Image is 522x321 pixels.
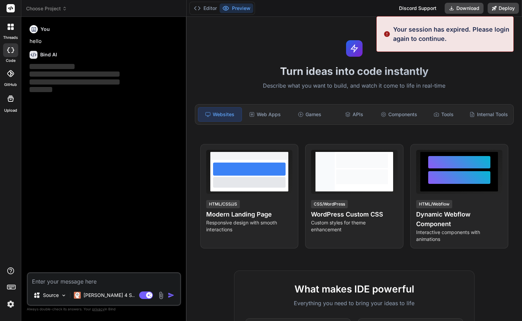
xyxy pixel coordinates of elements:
h4: WordPress Custom CSS [311,210,397,219]
img: Claude 4 Sonnet [74,292,81,299]
div: Web Apps [243,107,287,122]
img: settings [5,298,16,310]
div: APIs [333,107,376,122]
img: alert [384,25,390,43]
p: Describe what you want to build, and watch it come to life in real-time [191,81,518,90]
h1: Turn ideas into code instantly [191,65,518,77]
span: ‌ [30,87,52,92]
div: Websites [198,107,242,122]
p: [PERSON_NAME] 4 S.. [84,292,135,299]
img: Pick Models [61,292,67,298]
div: Internal Tools [467,107,511,122]
h6: Bind AI [40,51,57,58]
img: icon [168,292,175,299]
button: Deploy [488,3,519,14]
label: GitHub [4,82,17,88]
h2: What makes IDE powerful [245,282,463,296]
p: Everything you need to bring your ideas to life [245,299,463,307]
span: Choose Project [26,5,67,12]
div: HTML/Webflow [416,200,452,208]
p: Custom styles for theme enhancement [311,219,397,233]
span: privacy [92,307,104,311]
h4: Modern Landing Page [206,210,292,219]
span: ‌ [30,79,120,85]
img: attachment [157,291,165,299]
h4: Dynamic Webflow Component [416,210,502,229]
p: Source [43,292,59,299]
button: Preview [220,3,253,13]
p: Responsive design with smooth interactions [206,219,292,233]
span: ‌ [30,71,120,77]
label: Upload [4,108,17,113]
p: Always double-check its answers. Your in Bind [27,306,181,312]
p: Interactive components with animations [416,229,502,243]
p: hello [30,37,180,45]
label: code [6,58,15,64]
div: CSS/WordPress [311,200,348,208]
button: Download [445,3,484,14]
div: Components [377,107,421,122]
h6: You [41,26,50,33]
div: Discord Support [395,3,441,14]
div: Tools [422,107,465,122]
span: ‌ [30,64,75,69]
div: Games [288,107,331,122]
button: Editor [191,3,220,13]
div: HTML/CSS/JS [206,200,240,208]
p: Your session has expired. Please login again to continue. [393,25,509,43]
label: threads [3,35,18,41]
